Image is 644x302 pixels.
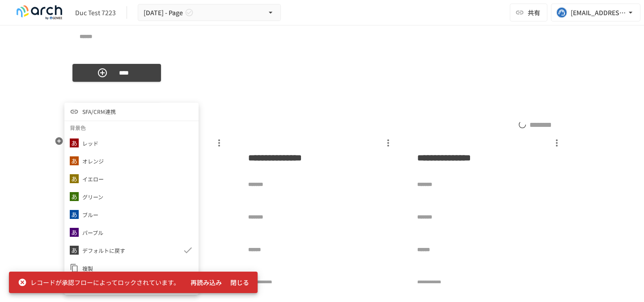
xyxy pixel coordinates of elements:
p: レッド [82,139,98,147]
button: 再読み込み [187,274,225,291]
p: グリーン [82,193,103,201]
p: 背景色 [70,123,86,132]
p: パープル [82,228,103,237]
p: オレンジ [82,157,104,165]
p: ブルー [82,210,98,219]
p: イエロー [82,175,104,183]
span: SFA/CRM連携 [82,107,116,116]
p: デフォルトに戻す [82,246,125,255]
button: 閉じる [225,274,254,291]
div: レコードが承認フローによってロックされています。 [18,274,180,290]
span: 複製 [82,264,193,273]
